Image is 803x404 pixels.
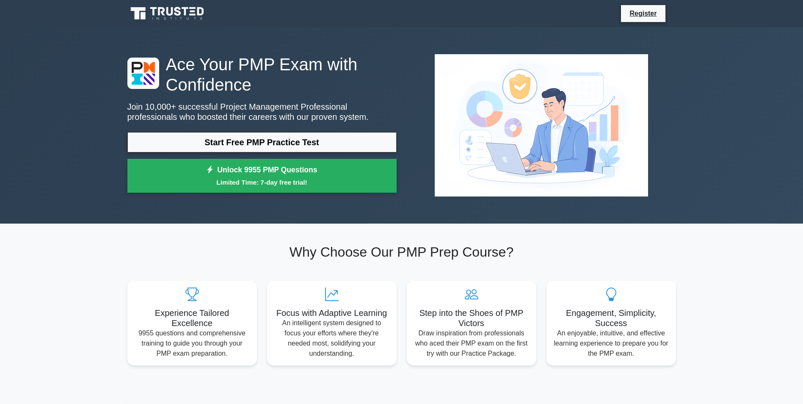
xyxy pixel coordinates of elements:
p: An enjoyable, intuitive, and effective learning experience to prepare you for the PMP exam. [553,328,669,359]
small: Limited Time: 7-day free trial! [138,177,386,187]
p: Join 10,000+ successful Project Management Professional professionals who boosted their careers w... [127,102,397,122]
a: Register [624,8,662,19]
a: Unlock 9955 PMP QuestionsLimited Time: 7-day free trial! [127,159,397,193]
h5: Experience Tailored Excellence [134,308,250,328]
p: An intelligent system designed to focus your efforts where they're needed most, solidifying your ... [274,318,390,359]
a: Start Free PMP Practice Test [127,132,397,152]
h5: Focus with Adaptive Learning [274,308,390,318]
img: Project Management Professional Preview [428,47,655,203]
h2: Why Choose Our PMP Prep Course? [127,244,676,260]
h5: Step into the Shoes of PMP Victors [414,308,530,328]
h5: Engagement, Simplicity, Success [553,308,669,328]
p: Draw inspiration from professionals who aced their PMP exam on the first try with our Practice Pa... [414,328,530,359]
h1: Ace Your PMP Exam with Confidence [127,54,397,95]
p: 9955 questions and comprehensive training to guide you through your PMP exam preparation. [134,328,250,359]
